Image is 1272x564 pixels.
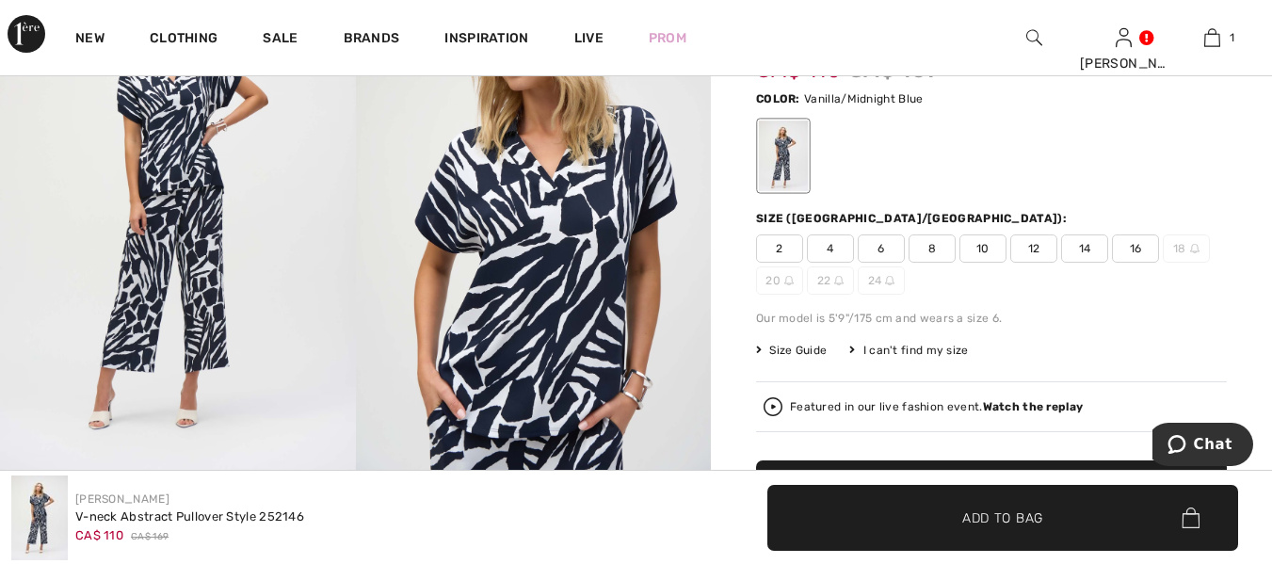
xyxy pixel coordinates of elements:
span: Add to Bag [962,508,1043,527]
img: ring-m.svg [885,276,894,285]
a: [PERSON_NAME] [75,492,169,506]
span: 10 [959,234,1006,263]
span: Vanilla/Midnight Blue [804,92,923,105]
iframe: Opens a widget where you can chat to one of our agents [1152,423,1253,470]
button: Add to Bag [767,485,1238,551]
div: Size ([GEOGRAPHIC_DATA]/[GEOGRAPHIC_DATA]): [756,210,1071,227]
div: Vanilla/Midnight Blue [759,121,808,192]
span: CA$ 169 [131,530,169,544]
span: 22 [807,266,854,295]
span: 6 [858,234,905,263]
img: My Info [1116,26,1132,49]
div: Featured in our live fashion event. [790,401,1083,413]
span: 18 [1163,234,1210,263]
span: 2 [756,234,803,263]
span: CA$ 110 [75,528,123,542]
div: [PERSON_NAME] [1080,54,1167,73]
button: Add to Bag [756,460,1227,526]
span: 14 [1061,234,1108,263]
span: Color: [756,92,800,105]
img: ring-m.svg [1190,244,1200,253]
a: Live [574,28,604,48]
img: My Bag [1204,26,1220,49]
span: 20 [756,266,803,295]
span: 1 [1230,29,1234,46]
img: Bag.svg [1182,508,1200,528]
a: Prom [649,28,686,48]
span: 16 [1112,234,1159,263]
img: ring-m.svg [834,276,844,285]
img: search the website [1026,26,1042,49]
a: New [75,30,105,50]
img: ring-m.svg [784,276,794,285]
a: Sale [263,30,298,50]
strong: Watch the replay [983,400,1084,413]
div: Our model is 5'9"/175 cm and wears a size 6. [756,310,1227,327]
span: 12 [1010,234,1057,263]
span: 24 [858,266,905,295]
span: Inspiration [444,30,528,50]
a: 1 [1168,26,1256,49]
img: V-neck Abstract Pullover Style 252146 [11,475,68,560]
a: Clothing [150,30,217,50]
span: 8 [909,234,956,263]
span: 4 [807,234,854,263]
a: Brands [344,30,400,50]
a: Sign In [1116,28,1132,46]
div: V-neck Abstract Pullover Style 252146 [75,508,304,526]
span: Size Guide [756,342,827,359]
img: Watch the replay [764,397,782,416]
img: 1ère Avenue [8,15,45,53]
div: I can't find my size [849,342,968,359]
